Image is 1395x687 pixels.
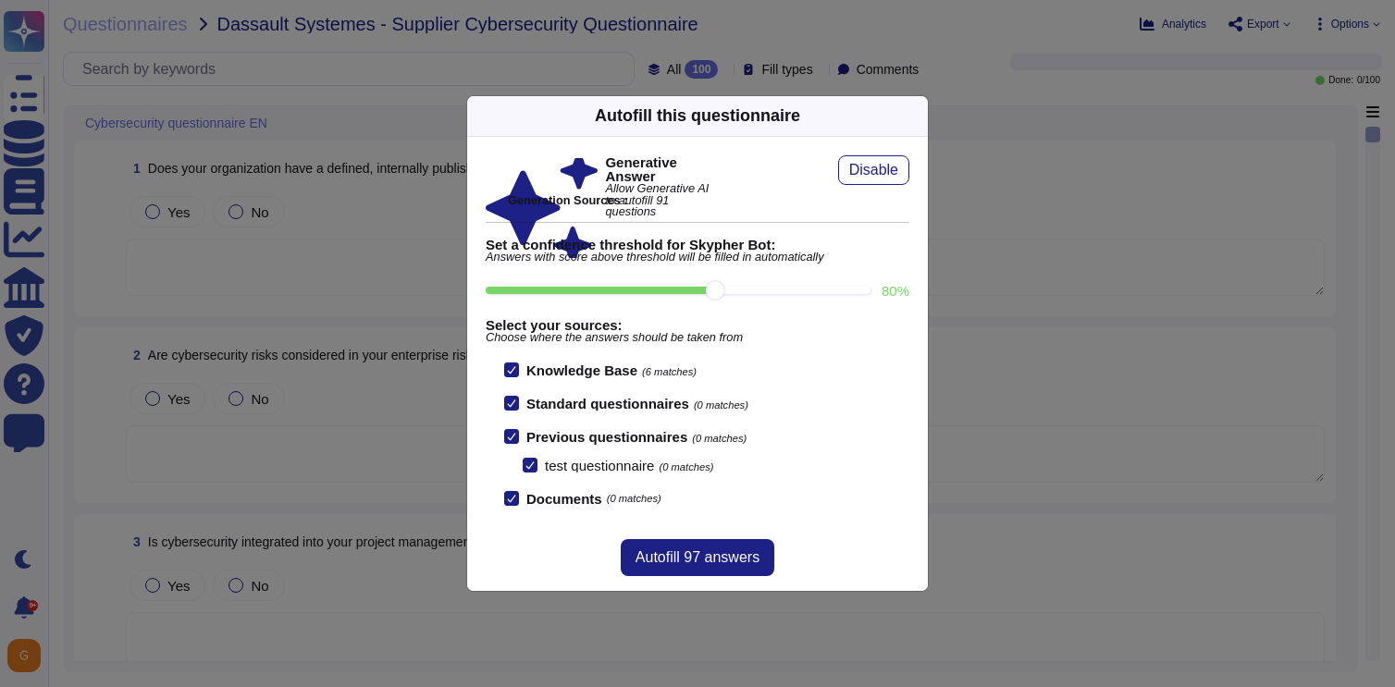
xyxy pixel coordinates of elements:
[486,318,909,332] b: Select your sources:
[605,183,717,218] span: Allow Generative AI to autofill 91 questions
[526,429,687,445] b: Previous questionnaires
[692,433,747,444] span: (0 matches)
[838,155,909,185] button: Disable
[508,193,627,207] b: Generation Sources :
[486,251,909,264] span: Answers with score above threshold will be filled in automatically
[882,284,909,298] label: 80 %
[621,539,774,576] button: Autofill 97 answers
[607,494,661,504] span: (0 matches)
[486,238,909,251] b: Set a confidence threshold for Skypher Bot:
[636,550,759,565] span: Autofill 97 answers
[526,362,637,378] b: Knowledge Base
[486,332,909,344] span: Choose where the answers should be taken from
[545,458,654,473] span: test questionnaire
[595,104,800,129] div: Autofill this questionnaire
[642,366,697,377] span: (6 matches)
[605,155,717,183] b: Generative Answer
[659,461,713,472] span: (0 matches)
[694,399,748,411] span: (0 matches)
[849,163,898,178] span: Disable
[526,492,602,506] b: Documents
[526,396,689,411] b: Standard questionnaires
